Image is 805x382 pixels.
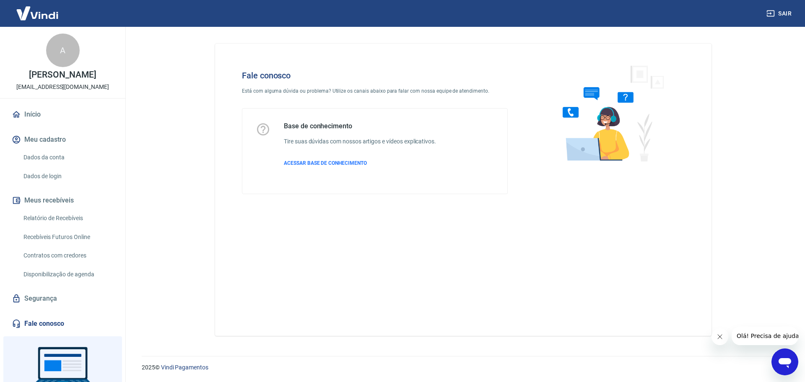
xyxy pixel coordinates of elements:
p: 2025 © [142,363,785,372]
h4: Fale conosco [242,70,508,81]
span: Olá! Precisa de ajuda? [5,6,70,13]
a: Início [10,105,115,124]
a: Dados de login [20,168,115,185]
a: Contratos com credores [20,247,115,264]
iframe: Botão para abrir a janela de mensagens [771,348,798,375]
div: A [46,34,80,67]
a: Fale conosco [10,314,115,333]
p: [EMAIL_ADDRESS][DOMAIN_NAME] [16,83,109,91]
a: Segurança [10,289,115,308]
a: Relatório de Recebíveis [20,210,115,227]
h5: Base de conhecimento [284,122,436,130]
button: Sair [765,6,795,21]
h6: Tire suas dúvidas com nossos artigos e vídeos explicativos. [284,137,436,146]
a: Vindi Pagamentos [161,364,208,371]
p: Está com alguma dúvida ou problema? Utilize os canais abaixo para falar com nossa equipe de atend... [242,87,508,95]
a: ACESSAR BASE DE CONHECIMENTO [284,159,436,167]
button: Meus recebíveis [10,191,115,210]
span: ACESSAR BASE DE CONHECIMENTO [284,160,367,166]
iframe: Fechar mensagem [712,328,728,345]
a: Disponibilização de agenda [20,266,115,283]
a: Dados da conta [20,149,115,166]
a: Recebíveis Futuros Online [20,229,115,246]
img: Vindi [10,0,65,26]
img: Fale conosco [546,57,673,169]
button: Meu cadastro [10,130,115,149]
iframe: Mensagem da empresa [732,327,798,345]
p: [PERSON_NAME] [29,70,96,79]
